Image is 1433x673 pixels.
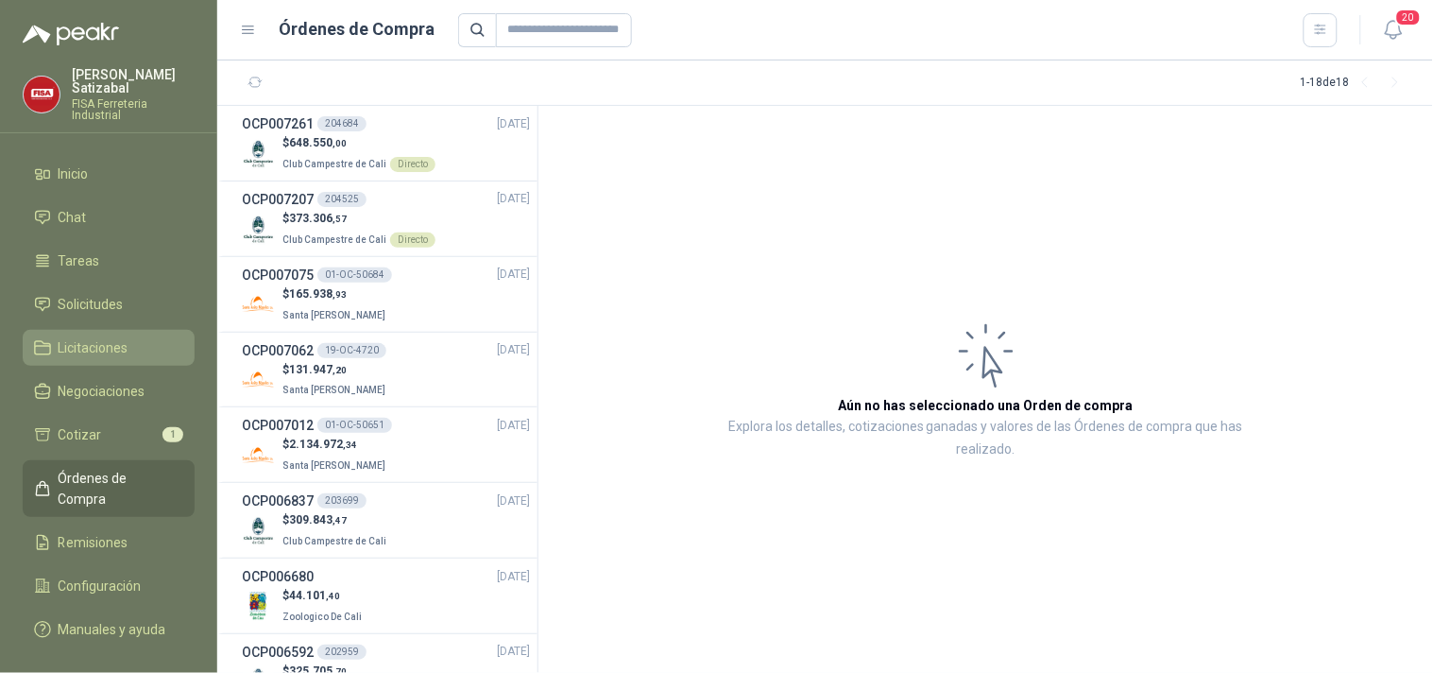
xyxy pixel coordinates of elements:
[289,363,347,376] span: 131.947
[326,591,340,601] span: ,40
[242,590,275,623] img: Company Logo
[289,212,347,225] span: 373.306
[59,468,177,509] span: Órdenes de Compra
[497,266,530,284] span: [DATE]
[333,515,347,526] span: ,47
[59,294,124,315] span: Solicitudes
[282,587,366,605] p: $
[289,287,347,301] span: 165.938
[23,417,195,453] a: Cotizar1
[242,415,314,436] h3: OCP007012
[59,207,87,228] span: Chat
[497,643,530,661] span: [DATE]
[23,286,195,322] a: Solicitudes
[242,137,275,170] img: Company Logo
[59,619,166,640] span: Manuales y ayuda
[242,491,530,550] a: OCP006837203699[DATE] Company Logo$309.843,47Club Campestre de Cali
[333,365,347,375] span: ,20
[280,16,435,43] h1: Órdenes de Compra
[497,341,530,359] span: [DATE]
[59,337,128,358] span: Licitaciones
[317,192,367,207] div: 204525
[497,115,530,133] span: [DATE]
[289,136,347,149] span: 648.550
[162,427,183,442] span: 1
[282,134,435,152] p: $
[289,438,357,451] span: 2.134.972
[242,113,314,134] h3: OCP007261
[59,164,89,184] span: Inicio
[242,265,314,285] h3: OCP007075
[282,460,385,471] span: Santa [PERSON_NAME]
[23,23,119,45] img: Logo peakr
[317,645,367,660] div: 202959
[289,513,347,526] span: 309.843
[72,68,195,95] p: [PERSON_NAME] Satizabal
[23,243,195,279] a: Tareas
[242,189,314,210] h3: OCP007207
[317,418,392,433] div: 01-OC-50651
[242,363,275,396] img: Company Logo
[497,492,530,510] span: [DATE]
[59,424,102,445] span: Cotizar
[242,491,314,511] h3: OCP006837
[59,381,145,402] span: Negociaciones
[343,440,357,450] span: ,34
[24,77,60,112] img: Company Logo
[242,113,530,173] a: OCP007261204684[DATE] Company Logo$648.550,00Club Campestre de CaliDirecto
[59,250,100,271] span: Tareas
[59,576,142,596] span: Configuración
[282,612,362,622] span: Zoologico De Cali
[242,340,530,400] a: OCP00706219-OC-4720[DATE] Company Logo$131.947,20Santa [PERSON_NAME]
[839,395,1134,416] h3: Aún no has seleccionado una Orden de compra
[23,612,195,647] a: Manuales y ayuda
[390,157,435,172] div: Directo
[23,373,195,409] a: Negociaciones
[282,310,385,320] span: Santa [PERSON_NAME]
[23,199,195,235] a: Chat
[333,138,347,148] span: ,00
[23,525,195,561] a: Remisiones
[282,436,389,454] p: $
[242,189,530,249] a: OCP007207204525[DATE] Company Logo$373.306,57Club Campestre de CaliDirecto
[390,233,435,248] div: Directo
[282,210,435,228] p: $
[282,511,390,529] p: $
[242,514,275,547] img: Company Logo
[317,343,386,358] div: 19-OC-4720
[282,385,385,395] span: Santa [PERSON_NAME]
[727,416,1244,461] p: Explora los detalles, cotizaciones ganadas y valores de las Órdenes de compra que has realizado.
[242,566,530,626] a: OCP006680[DATE] Company Logo$44.101,40Zoologico De Cali
[242,265,530,324] a: OCP00707501-OC-50684[DATE] Company Logo$165.938,93Santa [PERSON_NAME]
[23,568,195,604] a: Configuración
[242,642,314,663] h3: OCP006592
[242,415,530,475] a: OCP00701201-OC-50651[DATE] Company Logo$2.134.972,34Santa [PERSON_NAME]
[282,536,386,546] span: Club Campestre de Cali
[497,417,530,435] span: [DATE]
[282,361,389,379] p: $
[242,340,314,361] h3: OCP007062
[1376,13,1410,47] button: 20
[317,267,392,283] div: 01-OC-50684
[59,532,128,553] span: Remisiones
[317,493,367,509] div: 203699
[242,288,275,321] img: Company Logo
[282,159,386,169] span: Club Campestre de Cali
[23,156,195,192] a: Inicio
[242,213,275,246] img: Company Logo
[282,234,386,245] span: Club Campestre de Cali
[333,289,347,300] span: ,93
[497,568,530,586] span: [DATE]
[317,116,367,131] div: 204684
[289,589,340,602] span: 44.101
[23,330,195,366] a: Licitaciones
[282,285,389,303] p: $
[72,98,195,121] p: FISA Ferreteria Industrial
[242,566,314,587] h3: OCP006680
[497,190,530,208] span: [DATE]
[242,439,275,472] img: Company Logo
[1395,9,1422,26] span: 20
[23,460,195,517] a: Órdenes de Compra
[333,214,347,224] span: ,57
[1301,68,1410,98] div: 1 - 18 de 18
